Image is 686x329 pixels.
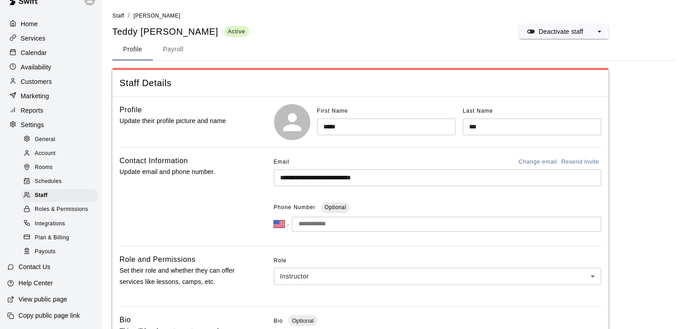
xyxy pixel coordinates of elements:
button: Change email [516,155,559,169]
span: Last Name [463,108,493,114]
a: Plan & Billing [22,231,101,245]
h6: Profile [120,104,142,116]
a: Schedules [22,175,101,189]
button: Deactivate staff [519,24,590,39]
p: Customers [21,77,52,86]
span: Roles & Permissions [35,205,88,214]
a: Home [7,17,94,31]
span: Rooms [35,163,53,172]
p: View public page [18,295,67,304]
span: Staff Details [120,77,601,89]
a: Roles & Permissions [22,203,101,217]
span: Plan & Billing [35,233,69,242]
div: Integrations [22,218,98,230]
a: Availability [7,60,94,74]
span: Active [224,27,249,35]
a: Integrations [22,217,101,231]
p: Set their role and whether they can offer services like lessons, camps, etc. [120,265,245,288]
a: Payouts [22,245,101,259]
p: Update their profile picture and name [120,115,245,127]
nav: breadcrumb [112,11,675,21]
span: Integrations [35,219,65,228]
div: Schedules [22,175,98,188]
button: Profile [112,39,153,60]
div: Instructor [274,268,601,284]
span: Staff [35,191,48,200]
span: [PERSON_NAME] [134,13,180,19]
a: Staff [22,189,101,203]
a: Account [22,146,101,160]
li: / [128,11,129,20]
a: Marketing [7,89,94,103]
span: Optional [324,204,346,210]
p: Services [21,34,46,43]
p: Reports [21,106,43,115]
p: Calendar [21,48,47,57]
div: split button [519,24,608,39]
button: Payroll [153,39,193,60]
button: select merge strategy [590,24,608,39]
div: Teddy [PERSON_NAME] [112,26,249,38]
p: Marketing [21,91,49,101]
p: Copy public page link [18,311,80,320]
div: General [22,133,98,146]
span: Staff [112,13,124,19]
a: Staff [112,12,124,19]
h6: Role and Permissions [120,254,195,265]
span: Payouts [35,247,55,256]
span: Account [35,149,55,158]
button: Resend invite [559,155,601,169]
p: Deactivate staff [539,27,583,36]
span: General [35,135,55,144]
a: Services [7,32,94,45]
a: Calendar [7,46,94,59]
span: Phone Number [274,201,316,215]
div: Payouts [22,246,98,258]
div: Rooms [22,161,98,174]
a: Customers [7,75,94,88]
span: First Name [317,108,348,114]
p: Settings [21,120,44,129]
span: Email [274,155,290,169]
div: Staff [22,189,98,202]
p: Home [21,19,38,28]
span: Bio [274,318,283,324]
span: Schedules [35,177,62,186]
h6: Contact Information [120,155,188,167]
a: General [22,133,101,146]
h6: Bio [120,314,131,326]
a: Reports [7,104,94,117]
p: Contact Us [18,262,51,271]
div: Plan & Billing [22,232,98,244]
div: Account [22,147,98,160]
div: staff form tabs [112,39,675,60]
span: Optional [288,317,317,324]
a: Settings [7,118,94,132]
a: Rooms [22,161,101,175]
span: Role [274,254,601,268]
p: Help Center [18,279,53,288]
p: Availability [21,63,51,72]
div: Roles & Permissions [22,203,98,216]
p: Update email and phone number. [120,166,245,178]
